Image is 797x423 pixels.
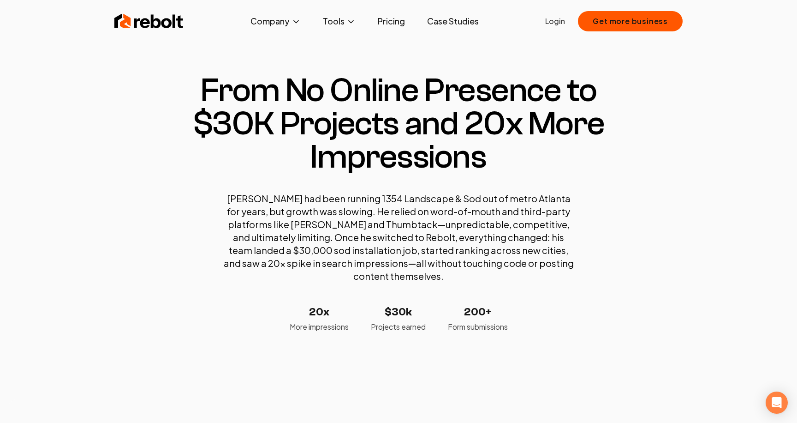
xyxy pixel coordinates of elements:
h1: From No Online Presence to $30K Projects and 20x More Impressions [170,74,627,174]
p: [PERSON_NAME] had been running 1354 Landscape & Sod out of metro Atlanta for years, but growth wa... [223,192,574,283]
p: Projects earned [371,321,426,332]
p: 20x [290,305,349,320]
div: Open Intercom Messenger [766,392,788,414]
button: Company [243,12,308,30]
p: 200+ [448,305,508,320]
a: Case Studies [420,12,486,30]
img: Rebolt Logo [114,12,184,30]
button: Get more business [578,11,683,31]
p: Form submissions [448,321,508,332]
a: Login [545,16,565,27]
p: More impressions [290,321,349,332]
a: Pricing [370,12,412,30]
button: Tools [315,12,363,30]
p: $30k [371,305,426,320]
